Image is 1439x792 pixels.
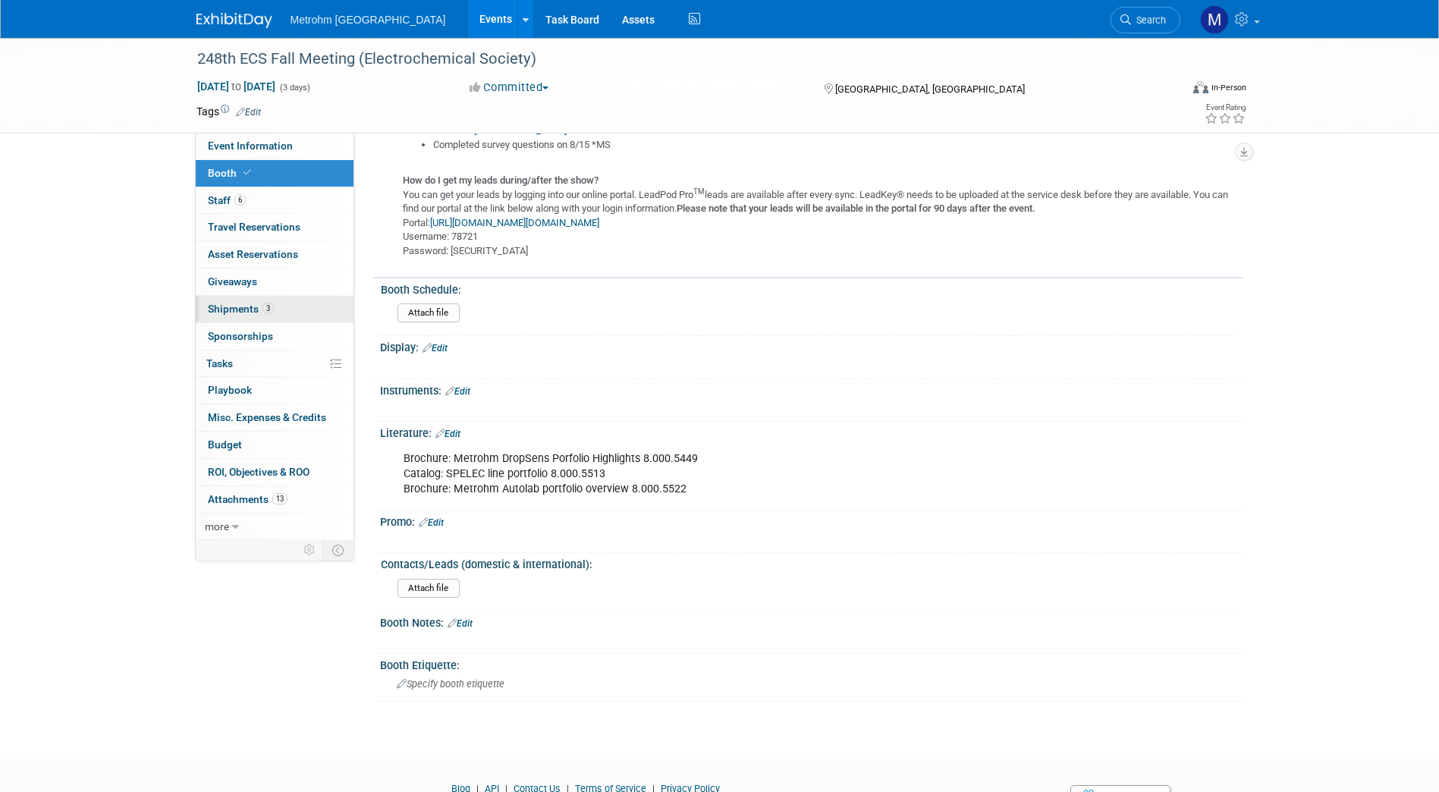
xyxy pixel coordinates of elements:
a: Booth [196,160,353,187]
span: Tasks [206,357,233,369]
span: Giveaways [208,275,257,288]
b: How do I get my leads during/after the show? [403,174,599,186]
span: Sponsorships [208,330,273,342]
a: Tasks [196,350,353,377]
div: LeadPod Pro - (3) Licenses Bundle Custom Surveys You can get your leads by logging into our onlin... [389,83,1232,259]
img: ExhibitDay [196,13,272,28]
span: Budget [208,438,242,451]
span: (3 days) [278,83,310,93]
a: Attachments13 [196,486,353,513]
span: [GEOGRAPHIC_DATA], [GEOGRAPHIC_DATA] [835,83,1025,95]
div: Event Rating [1205,104,1246,112]
span: Event Information [208,140,293,152]
span: Booth [208,167,254,179]
td: Toggle Event Tabs [322,540,353,560]
span: Search [1131,14,1166,26]
a: Budget [196,432,353,458]
a: ROI, Objectives & ROO [196,459,353,486]
div: In-Person [1211,82,1246,93]
span: 3 [262,303,274,314]
li: Completed survey questions on 8/15 *MS [433,138,1232,152]
span: Attachments [208,493,287,505]
span: Playbook [208,384,252,396]
div: Booth Etiquette: [380,654,1243,673]
a: more [196,514,353,540]
span: Staff [208,194,246,206]
a: Travel Reservations [196,214,353,240]
span: to [229,80,243,93]
img: Format-Inperson.png [1193,81,1208,93]
span: 6 [234,194,246,206]
b: Please note that your leads will be available in the portal for 90 days after the event. [677,203,1035,214]
div: Event Format [1091,79,1247,102]
a: Playbook [196,377,353,404]
div: Already Reserved [389,27,1232,259]
span: [DATE] [DATE] [196,80,276,93]
a: Search [1111,7,1180,33]
i: Booth reservation complete [243,168,251,177]
span: Travel Reservations [208,221,300,233]
span: more [205,520,229,533]
a: Misc. Expenses & Credits [196,404,353,431]
div: Instruments: [380,379,1243,399]
a: Edit [445,386,470,397]
div: Booth Schedule: [381,278,1236,297]
a: Sponsorships [196,323,353,350]
span: Misc. Expenses & Credits [208,411,326,423]
span: 13 [272,493,287,504]
a: Edit [435,429,460,439]
a: Edit [448,618,473,629]
a: Event Information [196,133,353,159]
div: Contacts/Leads (domestic & international): [381,553,1236,572]
div: Promo: [380,511,1243,530]
div: Display: [380,336,1243,356]
a: Staff6 [196,187,353,214]
img: Michelle Simoes [1200,5,1229,34]
a: Edit [423,343,448,354]
span: Specify booth etiquette [397,678,504,690]
a: Edit [419,517,444,528]
div: 248th ECS Fall Meeting (Electrochemical Society) [192,46,1158,73]
span: Metrohm [GEOGRAPHIC_DATA] [291,14,446,26]
span: ROI, Objectives & ROO [208,466,309,478]
a: [URL][DOMAIN_NAME][DOMAIN_NAME] [430,217,599,228]
sup: TM [693,187,705,196]
div: Booth Notes: [380,611,1243,631]
a: Giveaways [196,269,353,295]
a: Edit [236,107,261,118]
a: Asset Reservations [196,241,353,268]
a: Shipments3 [196,296,353,322]
div: Brochure: Metrohm DropSens Porfolio Highlights 8.000.5449 Catalog: SPELEC line portfolio 8.000.55... [393,444,1076,504]
button: Committed [464,80,555,96]
span: Shipments [208,303,274,315]
div: Literature: [380,422,1243,442]
td: Personalize Event Tab Strip [297,540,323,560]
span: Asset Reservations [208,248,298,260]
td: Tags [196,104,261,119]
